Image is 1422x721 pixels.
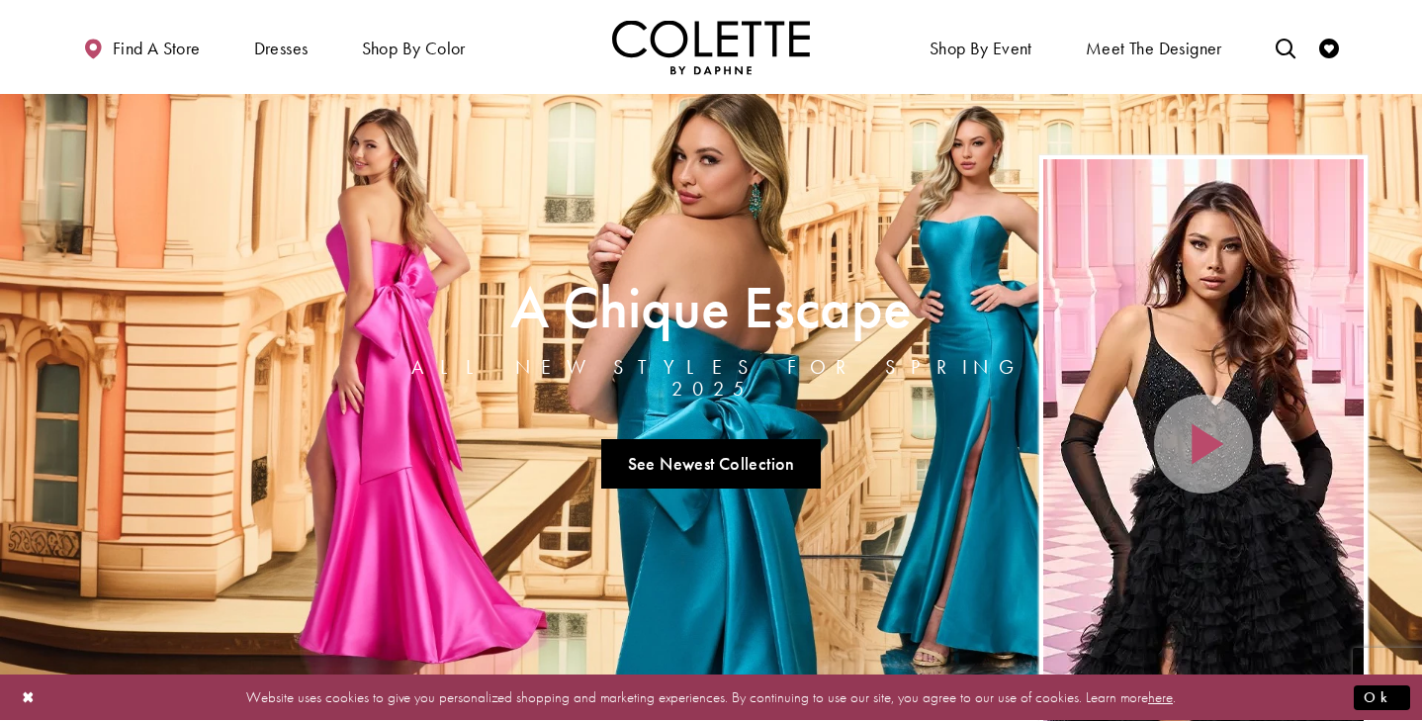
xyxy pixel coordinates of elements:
[12,680,45,715] button: Close Dialog
[1148,687,1173,707] a: here
[362,39,466,58] span: Shop by color
[357,20,471,74] span: Shop by color
[1314,20,1344,74] a: Check Wishlist
[930,39,1032,58] span: Shop By Event
[383,431,1039,496] ul: Slider Links
[612,20,810,74] img: Colette by Daphne
[1271,20,1300,74] a: Toggle search
[1081,20,1227,74] a: Meet the designer
[78,20,205,74] a: Find a store
[1086,39,1222,58] span: Meet the designer
[601,439,821,489] a: See Newest Collection A Chique Escape All New Styles For Spring 2025
[1354,685,1410,710] button: Submit Dialog
[142,684,1280,711] p: Website uses cookies to give you personalized shopping and marketing experiences. By continuing t...
[925,20,1037,74] span: Shop By Event
[612,20,810,74] a: Visit Home Page
[113,39,201,58] span: Find a store
[249,20,313,74] span: Dresses
[254,39,309,58] span: Dresses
